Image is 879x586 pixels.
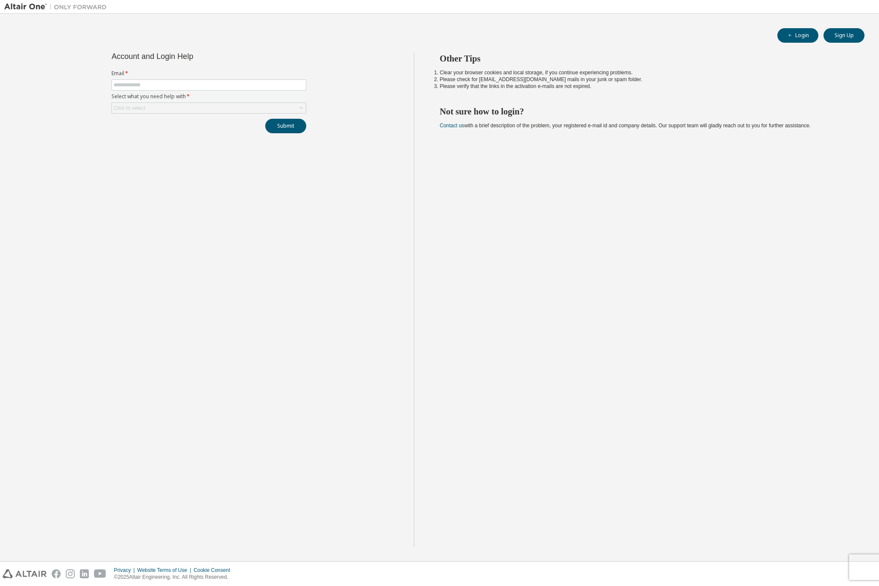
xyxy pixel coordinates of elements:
button: Login [777,28,818,43]
img: Altair One [4,3,111,11]
img: facebook.svg [52,569,61,578]
label: Email [111,70,306,77]
li: Please verify that the links in the activation e-mails are not expired. [440,83,850,90]
button: Sign Up [823,28,864,43]
div: Account and Login Help [111,53,267,60]
li: Please check for [EMAIL_ADDRESS][DOMAIN_NAME] mails in your junk or spam folder. [440,76,850,83]
img: youtube.svg [94,569,106,578]
div: Click to select [112,103,306,113]
li: Clear your browser cookies and local storage, if you continue experiencing problems. [440,69,850,76]
button: Submit [265,119,306,133]
div: Privacy [114,567,137,574]
p: © 2025 Altair Engineering, Inc. All Rights Reserved. [114,574,235,581]
img: altair_logo.svg [3,569,47,578]
h2: Other Tips [440,53,850,64]
h2: Not sure how to login? [440,106,850,117]
img: instagram.svg [66,569,75,578]
div: Click to select [114,105,145,111]
label: Select what you need help with [111,93,306,100]
span: with a brief description of the problem, your registered e-mail id and company details. Our suppo... [440,123,811,129]
img: linkedin.svg [80,569,89,578]
div: Website Terms of Use [137,567,193,574]
a: Contact us [440,123,464,129]
div: Cookie Consent [193,567,235,574]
